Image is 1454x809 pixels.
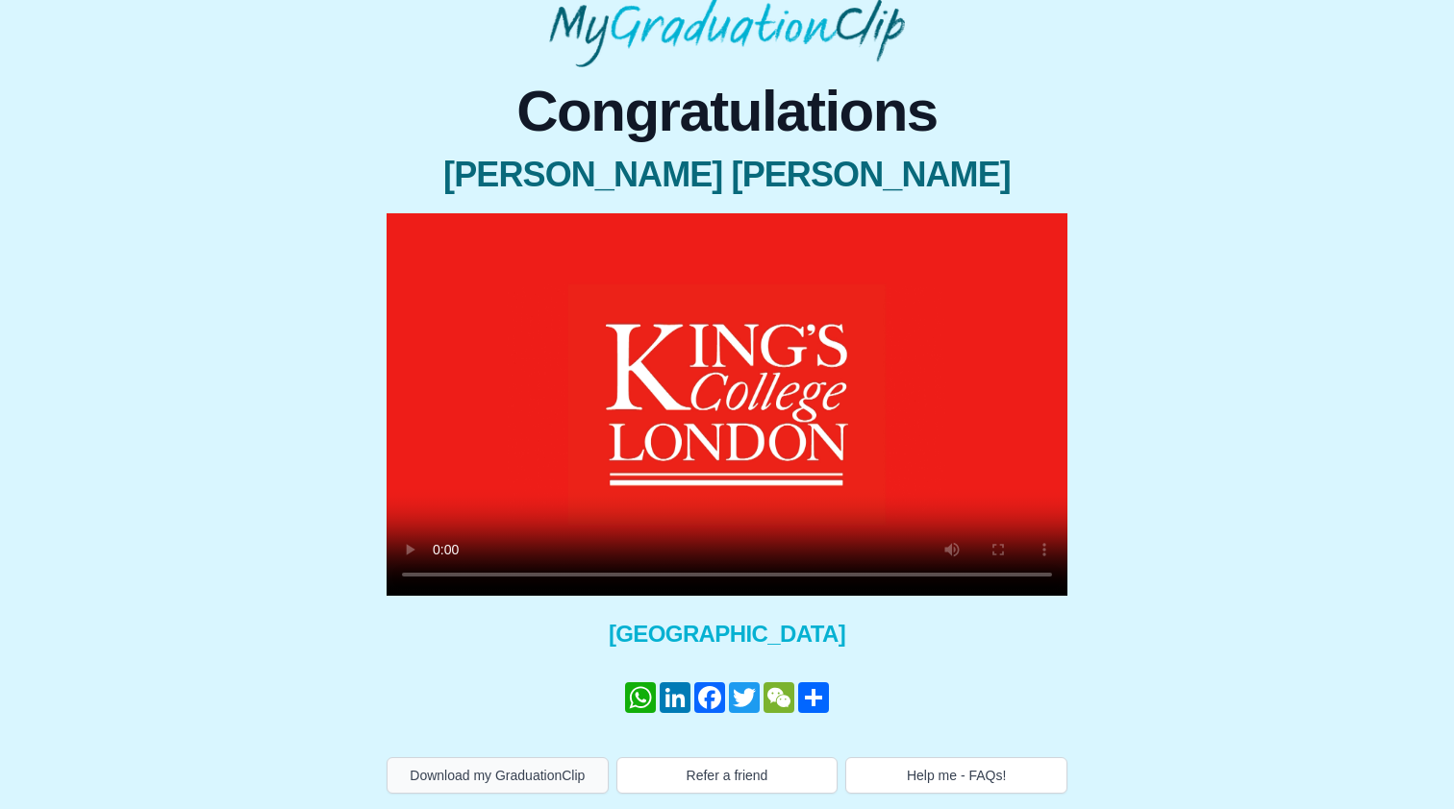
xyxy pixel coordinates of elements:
button: Help me - FAQs! [845,757,1067,794]
a: WeChat [762,682,796,713]
span: Congratulations [387,83,1067,140]
a: WhatsApp [623,682,658,713]
span: [PERSON_NAME] [PERSON_NAME] [387,156,1067,194]
a: Twitter [727,682,762,713]
span: [GEOGRAPHIC_DATA] [387,619,1067,650]
a: Share [796,682,831,713]
a: LinkedIn [658,682,692,713]
a: Facebook [692,682,727,713]
button: Refer a friend [616,757,839,794]
button: Download my GraduationClip [387,757,609,794]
